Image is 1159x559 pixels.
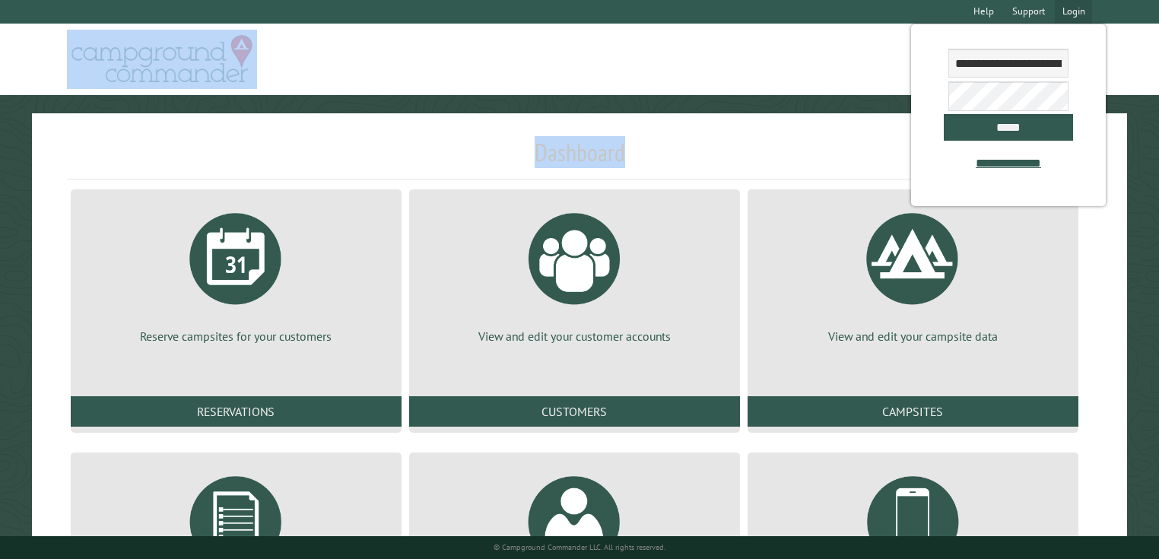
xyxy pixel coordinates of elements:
[748,396,1078,427] a: Campsites
[67,138,1093,179] h1: Dashboard
[494,542,665,552] small: © Campground Commander LLC. All rights reserved.
[89,328,383,345] p: Reserve campsites for your customers
[427,202,722,345] a: View and edit your customer accounts
[409,396,740,427] a: Customers
[67,30,257,89] img: Campground Commander
[71,396,402,427] a: Reservations
[89,202,383,345] a: Reserve campsites for your customers
[766,328,1060,345] p: View and edit your campsite data
[766,202,1060,345] a: View and edit your campsite data
[427,328,722,345] p: View and edit your customer accounts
